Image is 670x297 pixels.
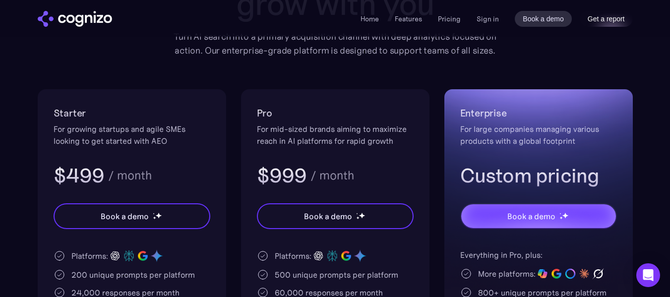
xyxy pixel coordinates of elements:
[257,203,414,229] a: Book a demostarstarstar
[559,213,561,214] img: star
[155,212,162,219] img: star
[438,14,461,23] a: Pricing
[477,13,499,25] a: Sign in
[54,163,105,188] h3: $499
[515,11,572,27] a: Book a demo
[153,213,154,214] img: star
[54,105,210,121] h2: Starter
[559,216,563,220] img: star
[275,269,398,281] div: 500 unique prompts per platform
[38,11,112,27] a: home
[460,249,617,261] div: Everything in Pro, plus:
[38,11,112,27] img: cognizo logo
[54,123,210,147] div: For growing startups and agile SMEs looking to get started with AEO
[71,250,108,262] div: Platforms:
[562,212,568,219] img: star
[275,250,311,262] div: Platforms:
[54,203,210,229] a: Book a demostarstarstar
[167,30,504,58] div: Turn AI search into a primary acquisition channel with deep analytics focused on action. Our ente...
[356,216,360,220] img: star
[257,105,414,121] h2: Pro
[478,268,536,280] div: More platforms:
[257,163,307,188] h3: $999
[356,213,358,214] img: star
[361,14,379,23] a: Home
[460,163,617,188] h3: Custom pricing
[580,11,633,27] a: Get a report
[108,170,152,181] div: / month
[304,210,352,222] div: Book a demo
[257,123,414,147] div: For mid-sized brands aiming to maximize reach in AI platforms for rapid growth
[460,123,617,147] div: For large companies managing various products with a global footprint
[395,14,422,23] a: Features
[507,210,555,222] div: Book a demo
[101,210,148,222] div: Book a demo
[460,105,617,121] h2: Enterprise
[636,263,660,287] div: Open Intercom Messenger
[310,170,354,181] div: / month
[460,203,617,229] a: Book a demostarstarstar
[153,216,156,220] img: star
[359,212,365,219] img: star
[71,269,195,281] div: 200 unique prompts per platform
